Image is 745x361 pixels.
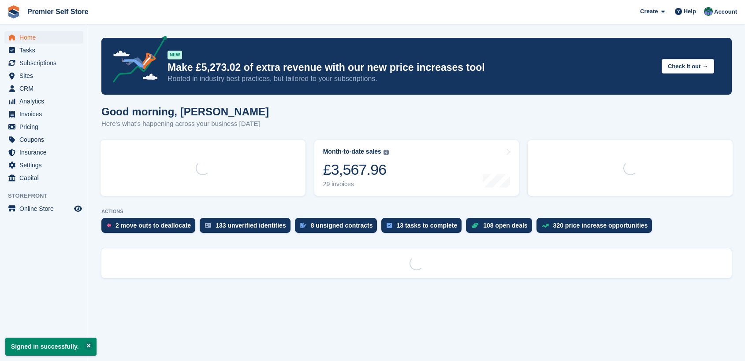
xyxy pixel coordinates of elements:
div: 29 invoices [323,180,389,188]
img: price_increase_opportunities-93ffe204e8149a01c8c9dc8f82e8f89637d9d84a8eef4429ea346261dce0b2c0.svg [542,224,549,228]
a: Premier Self Store [24,4,92,19]
h1: Good morning, [PERSON_NAME] [101,106,269,118]
img: stora-icon-8386f47178a22dfd0bd8f6a31ec36ba5ce8667c1dd55bd0f319d3a0aa187defe.svg [7,5,20,18]
a: menu [4,95,83,107]
span: Analytics [19,95,72,107]
div: £3,567.96 [323,161,389,179]
span: Insurance [19,146,72,158]
span: Online Store [19,203,72,215]
div: NEW [168,51,182,59]
img: price-adjustments-announcement-icon-8257ccfd72463d97f412b2fc003d46551f7dbcb40ab6d574587a9cd5c0d94... [105,36,167,86]
img: Jo Granger [704,7,713,16]
div: 133 unverified identities [216,222,286,229]
span: Settings [19,159,72,171]
a: menu [4,82,83,95]
a: menu [4,57,83,69]
span: Subscriptions [19,57,72,69]
span: Coupons [19,133,72,146]
img: icon-info-grey-7440780725fd019a000dd9b08b2336e03edf1995a4989e88bcd33f0948082b44.svg [384,150,389,155]
a: Month-to-date sales £3,567.96 29 invoices [314,140,519,196]
img: contract_signature_icon-13c848040528278c33f63329250d36e43548de30e8caae1d1a13099fd9432cc5.svg [300,223,306,228]
span: Tasks [19,44,72,56]
a: 133 unverified identities [200,218,295,237]
span: CRM [19,82,72,95]
a: Preview store [73,203,83,214]
a: menu [4,70,83,82]
img: task-75834270c22a3079a89374b754ae025e5fb1db73e45f91037f5363f120a921f8.svg [387,223,392,228]
a: menu [4,31,83,44]
span: Pricing [19,121,72,133]
a: menu [4,159,83,171]
img: move_outs_to_deallocate_icon-f764333ba52eb49d3ac5e1228854f67142a1ed5810a6f6cc68b1a99e826820c5.svg [107,223,111,228]
a: menu [4,121,83,133]
a: menu [4,108,83,120]
p: Make £5,273.02 of extra revenue with our new price increases tool [168,61,655,74]
div: 320 price increase opportunities [553,222,648,229]
div: 2 move outs to deallocate [115,222,191,229]
a: menu [4,146,83,158]
span: Home [19,31,72,44]
a: menu [4,203,83,215]
p: ACTIONS [101,209,732,214]
div: 108 open deals [483,222,527,229]
span: Help [684,7,696,16]
a: 8 unsigned contracts [295,218,382,237]
span: Invoices [19,108,72,120]
a: 320 price increase opportunities [536,218,657,237]
button: Check it out → [662,59,714,74]
a: menu [4,44,83,56]
img: deal-1b604bf984904fb50ccaf53a9ad4b4a5d6e5aea283cecdc64d6e3604feb123c2.svg [471,222,479,228]
span: Storefront [8,192,88,200]
div: 8 unsigned contracts [311,222,373,229]
img: verify_identity-adf6edd0f0f0b5bbfe63781bf79b02c33cf7c696d77639b501bdc392416b5a36.svg [205,223,211,228]
span: Sites [19,70,72,82]
a: 2 move outs to deallocate [101,218,200,237]
span: Create [640,7,658,16]
a: 13 tasks to complete [381,218,466,237]
a: menu [4,133,83,146]
span: Account [714,7,737,16]
p: Rooted in industry best practices, but tailored to your subscriptions. [168,74,655,84]
a: menu [4,172,83,184]
div: 13 tasks to complete [396,222,457,229]
span: Capital [19,172,72,184]
p: Signed in successfully. [5,338,97,356]
p: Here's what's happening across your business [DATE] [101,119,269,129]
div: Month-to-date sales [323,148,381,155]
a: 108 open deals [466,218,536,237]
